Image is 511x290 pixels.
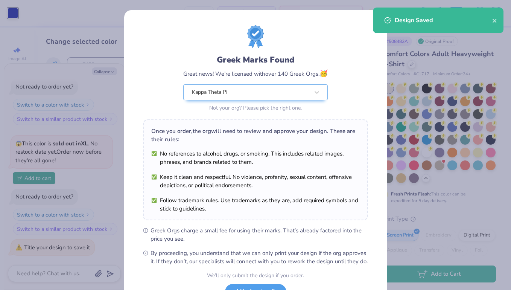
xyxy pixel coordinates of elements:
li: No references to alcohol, drugs, or smoking. This includes related images, phrases, and brands re... [151,150,360,166]
div: We’ll only submit the design if you order. [207,272,304,279]
li: Keep it clean and respectful. No violence, profanity, sexual content, offensive depictions, or po... [151,173,360,189]
li: Follow trademark rules. Use trademarks as they are, add required symbols and stick to guidelines. [151,196,360,213]
button: close [492,16,497,25]
span: By proceeding, you understand that we can only print your design if the org approves it. If they ... [151,249,368,266]
img: license-marks-badge.png [247,25,264,48]
div: Not your org? Please pick the right one. [183,104,328,112]
div: Once you order, the org will need to review and approve your design. These are their rules: [151,127,360,143]
span: 🥳 [319,69,328,78]
div: Design Saved [395,16,492,25]
div: Great news! We’re licensed with over 140 Greek Orgs. [183,69,328,79]
span: Greek Orgs charge a small fee for using their marks. That’s already factored into the price you see. [151,226,368,243]
div: Greek Marks Found [183,54,328,66]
